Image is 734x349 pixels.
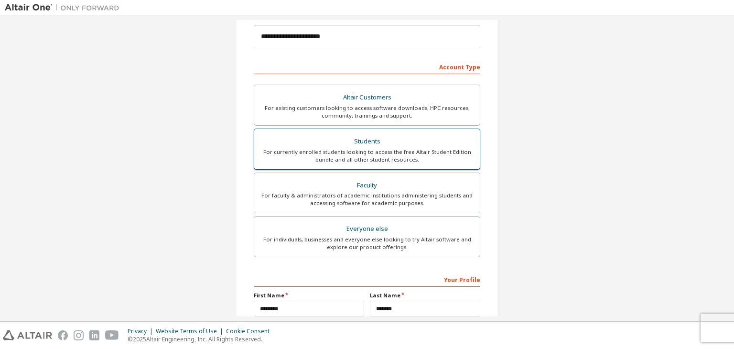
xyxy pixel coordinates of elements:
div: Cookie Consent [226,327,275,335]
img: facebook.svg [58,330,68,340]
div: Faculty [260,179,474,192]
img: Altair One [5,3,124,12]
div: Account Type [254,59,480,74]
div: Website Terms of Use [156,327,226,335]
p: © 2025 Altair Engineering, Inc. All Rights Reserved. [128,335,275,343]
img: linkedin.svg [89,330,99,340]
img: youtube.svg [105,330,119,340]
div: For individuals, businesses and everyone else looking to try Altair software and explore our prod... [260,236,474,251]
div: Privacy [128,327,156,335]
div: Students [260,135,474,148]
div: Everyone else [260,222,474,236]
div: For existing customers looking to access software downloads, HPC resources, community, trainings ... [260,104,474,120]
div: For faculty & administrators of academic institutions administering students and accessing softwa... [260,192,474,207]
label: Last Name [370,292,480,299]
div: Altair Customers [260,91,474,104]
img: altair_logo.svg [3,330,52,340]
div: Your Profile [254,272,480,287]
div: For currently enrolled students looking to access the free Altair Student Edition bundle and all ... [260,148,474,164]
img: instagram.svg [74,330,84,340]
label: First Name [254,292,364,299]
